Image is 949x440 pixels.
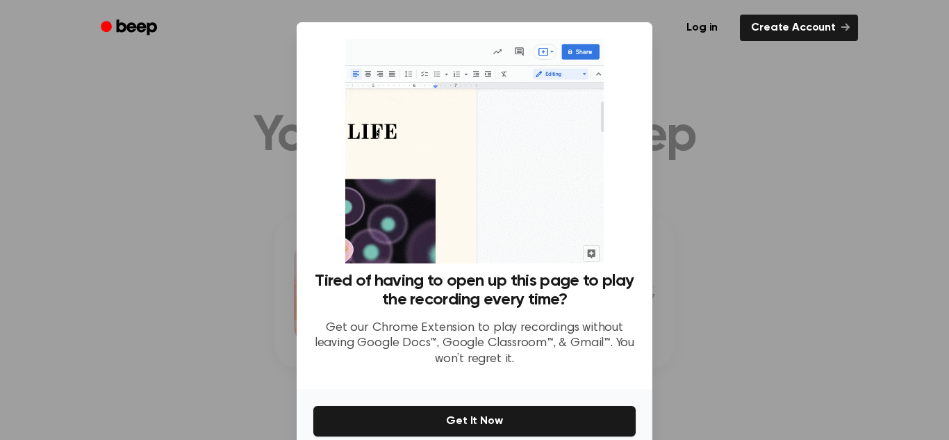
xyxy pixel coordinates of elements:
p: Get our Chrome Extension to play recordings without leaving Google Docs™, Google Classroom™, & Gm... [313,320,636,368]
button: Get It Now [313,406,636,437]
a: Create Account [740,15,858,41]
a: Beep [91,15,170,42]
a: Log in [672,12,732,44]
img: Beep extension in action [345,39,603,263]
h3: Tired of having to open up this page to play the recording every time? [313,272,636,309]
